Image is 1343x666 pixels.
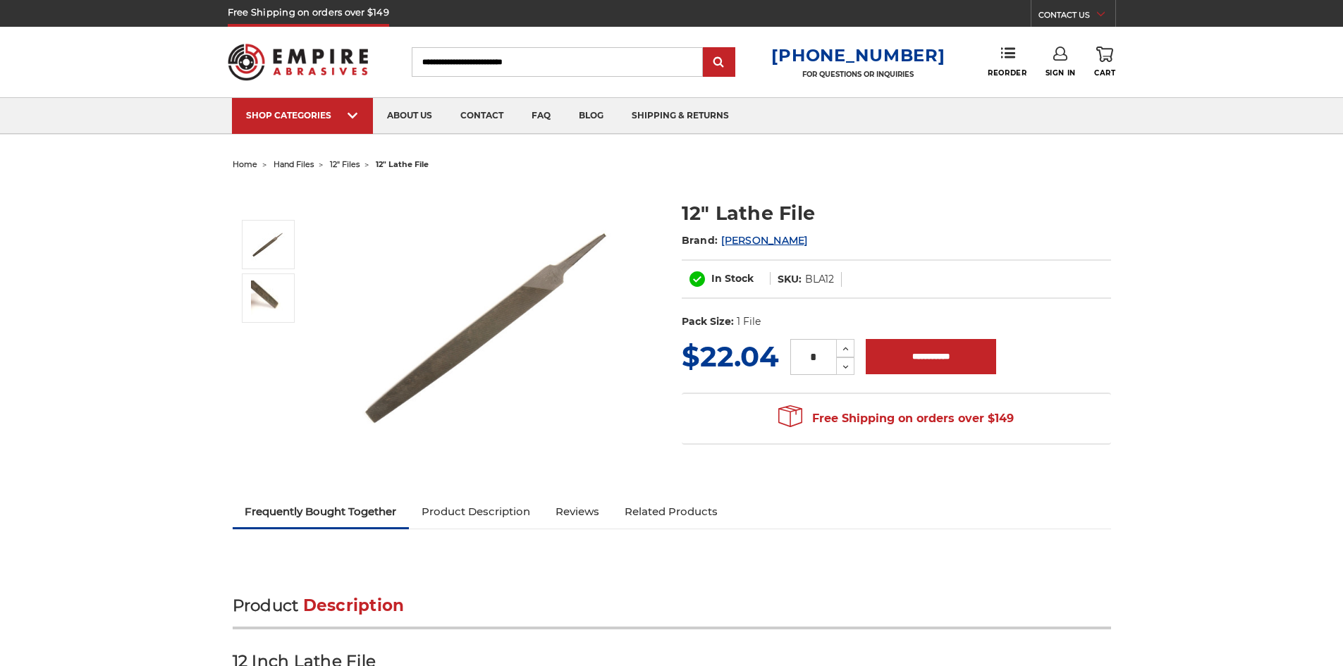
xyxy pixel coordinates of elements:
span: Free Shipping on orders over $149 [778,405,1014,433]
dd: 1 File [737,314,761,329]
span: Reorder [988,68,1026,78]
span: Description [303,596,405,615]
img: 12 Inch Lathe File, Single Cut, Tip [251,280,286,316]
a: about us [373,98,446,134]
dd: BLA12 [805,272,834,287]
a: Reorder [988,47,1026,77]
a: shipping & returns [618,98,743,134]
a: Reviews [543,496,612,527]
div: SHOP CATEGORIES [246,110,359,121]
dt: SKU: [778,272,802,287]
a: Cart [1094,47,1115,78]
a: faq [517,98,565,134]
span: Brand: [682,234,718,247]
span: $22.04 [682,339,779,374]
span: 12" lathe file [376,159,429,169]
dt: Pack Size: [682,314,734,329]
p: FOR QUESTIONS OR INQUIRIES [771,70,945,79]
span: Cart [1094,68,1115,78]
span: In Stock [711,272,754,285]
a: 12" files [330,159,360,169]
a: CONTACT US [1038,7,1115,27]
a: Frequently Bought Together [233,496,410,527]
a: [PHONE_NUMBER] [771,45,945,66]
img: 12 Inch Lathe File, Single Cut [353,185,635,467]
h1: 12" Lathe File [682,199,1111,227]
a: contact [446,98,517,134]
a: hand files [274,159,314,169]
input: Submit [705,49,733,77]
img: 12 Inch Lathe File, Single Cut [251,227,286,262]
a: Product Description [409,496,543,527]
a: [PERSON_NAME] [721,234,807,247]
a: blog [565,98,618,134]
span: Product [233,596,299,615]
a: Related Products [612,496,730,527]
span: Sign In [1045,68,1076,78]
img: Empire Abrasives [228,35,369,90]
a: home [233,159,257,169]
